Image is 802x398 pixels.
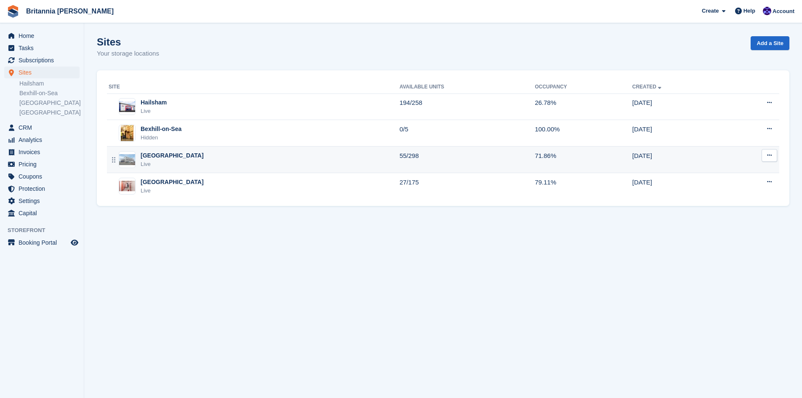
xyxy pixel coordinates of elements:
[19,195,69,207] span: Settings
[141,160,204,168] div: Live
[4,42,80,54] a: menu
[400,173,535,199] td: 27/175
[4,171,80,182] a: menu
[4,54,80,66] a: menu
[119,181,135,192] img: Image of Newhaven site
[19,42,69,54] span: Tasks
[4,30,80,42] a: menu
[141,125,181,134] div: Bexhill-on-Sea
[107,80,400,94] th: Site
[4,122,80,134] a: menu
[69,238,80,248] a: Preview store
[19,89,80,97] a: Bexhill-on-Sea
[4,158,80,170] a: menu
[632,147,725,173] td: [DATE]
[4,183,80,195] a: menu
[535,80,632,94] th: Occupancy
[19,80,80,88] a: Hailsham
[535,93,632,120] td: 26.78%
[400,80,535,94] th: Available Units
[743,7,755,15] span: Help
[19,67,69,78] span: Sites
[632,84,663,90] a: Created
[141,151,204,160] div: [GEOGRAPHIC_DATA]
[119,101,135,112] img: Image of Hailsham site
[19,207,69,219] span: Capital
[19,122,69,134] span: CRM
[632,173,725,199] td: [DATE]
[141,178,204,187] div: [GEOGRAPHIC_DATA]
[535,147,632,173] td: 71.86%
[4,195,80,207] a: menu
[97,36,159,48] h1: Sites
[4,134,80,146] a: menu
[751,36,789,50] a: Add a Site
[632,120,725,147] td: [DATE]
[400,120,535,147] td: 0/5
[19,134,69,146] span: Analytics
[400,147,535,173] td: 55/298
[4,146,80,158] a: menu
[19,54,69,66] span: Subscriptions
[702,7,719,15] span: Create
[19,171,69,182] span: Coupons
[141,107,167,115] div: Live
[19,237,69,248] span: Booking Portal
[19,109,80,117] a: [GEOGRAPHIC_DATA]
[19,183,69,195] span: Protection
[19,158,69,170] span: Pricing
[4,67,80,78] a: menu
[141,134,181,142] div: Hidden
[19,146,69,158] span: Invoices
[4,237,80,248] a: menu
[535,120,632,147] td: 100.00%
[121,125,133,142] img: Image of Bexhill-on-Sea site
[19,99,80,107] a: [GEOGRAPHIC_DATA]
[535,173,632,199] td: 79.11%
[7,5,19,18] img: stora-icon-8386f47178a22dfd0bd8f6a31ec36ba5ce8667c1dd55bd0f319d3a0aa187defe.svg
[400,93,535,120] td: 194/258
[4,207,80,219] a: menu
[773,7,794,16] span: Account
[763,7,771,15] img: Tina Tyson
[119,154,135,165] img: Image of Eastbourne site
[19,30,69,42] span: Home
[8,226,84,235] span: Storefront
[23,4,117,18] a: Britannia [PERSON_NAME]
[632,93,725,120] td: [DATE]
[141,187,204,195] div: Live
[97,49,159,59] p: Your storage locations
[141,98,167,107] div: Hailsham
